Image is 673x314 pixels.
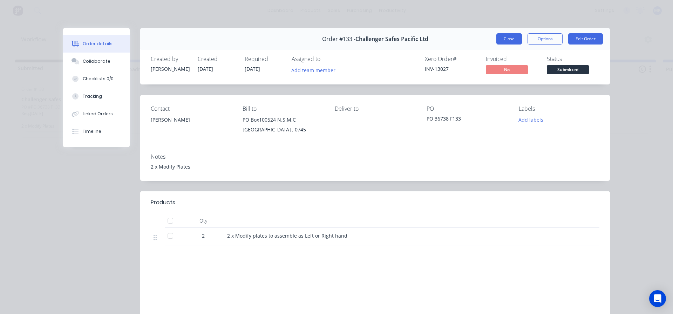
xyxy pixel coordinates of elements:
button: Options [528,33,563,45]
div: PO Box100524 N.S.M.C[GEOGRAPHIC_DATA] , 0745 [243,115,323,137]
button: Tracking [63,88,130,105]
div: 2 x Modify Plates [151,163,599,170]
button: Add labels [515,115,547,124]
div: Created by [151,56,189,62]
span: No [486,65,528,74]
div: Checklists 0/0 [83,76,114,82]
div: [GEOGRAPHIC_DATA] , 0745 [243,125,323,135]
div: Assigned to [292,56,362,62]
span: Submitted [547,65,589,74]
div: Collaborate [83,58,110,64]
span: [DATE] [245,66,260,72]
button: Edit Order [568,33,603,45]
div: Open Intercom Messenger [649,290,666,307]
span: 2 x Modify plates to assemble as Left or Right hand [227,232,347,239]
button: Collaborate [63,53,130,70]
button: Close [496,33,522,45]
div: Bill to [243,105,323,112]
div: Deliver to [335,105,415,112]
div: Qty [182,214,224,228]
button: Add team member [292,65,339,75]
button: Timeline [63,123,130,140]
div: Status [547,56,599,62]
div: [PERSON_NAME] [151,115,231,125]
div: Timeline [83,128,101,135]
span: Order #133 - [322,36,355,42]
div: Notes [151,153,599,160]
div: PO 36738 F133 [427,115,507,125]
div: Tracking [83,93,102,100]
span: [DATE] [198,66,213,72]
div: [PERSON_NAME] [151,115,231,137]
button: Submitted [547,65,589,76]
div: PO Box100524 N.S.M.C [243,115,323,125]
button: Order details [63,35,130,53]
div: Products [151,198,175,207]
div: Invoiced [486,56,538,62]
div: Contact [151,105,231,112]
div: Linked Orders [83,111,113,117]
span: Challenger Safes Pacific Ltd [355,36,428,42]
div: Xero Order # [425,56,477,62]
span: 2 [202,232,205,239]
div: Required [245,56,283,62]
div: PO [427,105,507,112]
div: INV-13027 [425,65,477,73]
div: [PERSON_NAME] [151,65,189,73]
button: Add team member [288,65,339,75]
div: Order details [83,41,113,47]
div: Created [198,56,236,62]
div: Labels [519,105,599,112]
button: Checklists 0/0 [63,70,130,88]
button: Linked Orders [63,105,130,123]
